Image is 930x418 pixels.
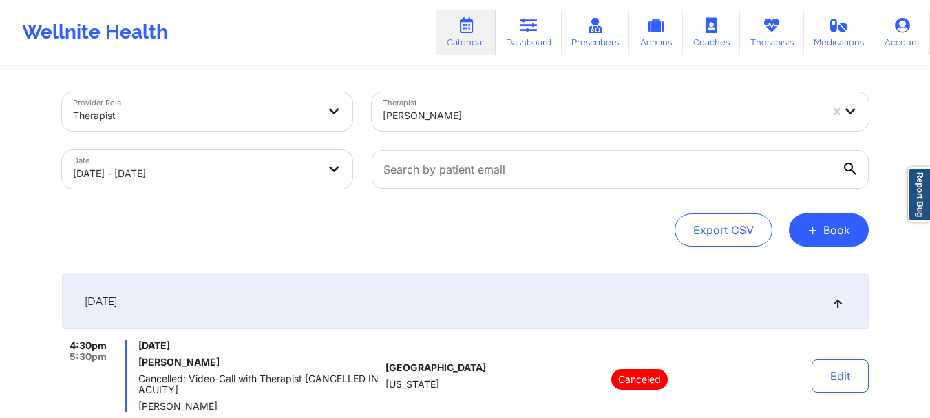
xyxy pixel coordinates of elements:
a: Coaches [683,10,740,55]
a: Medications [804,10,875,55]
span: [DATE] [85,295,117,309]
a: Therapists [740,10,804,55]
a: Dashboard [496,10,562,55]
a: Calendar [436,10,496,55]
a: Account [874,10,930,55]
span: 4:30pm [70,340,107,351]
a: Admins [629,10,683,55]
button: +Book [789,213,869,247]
span: [DATE] [138,340,380,351]
span: [GEOGRAPHIC_DATA] [385,362,486,373]
span: 5:30pm [70,351,107,362]
div: [DATE] - [DATE] [73,158,318,189]
span: [PERSON_NAME] [138,401,380,412]
button: Export CSV [675,213,772,247]
input: Search by patient email [372,150,869,189]
div: Therapist [73,101,318,131]
button: Edit [812,359,869,393]
a: Report Bug [908,167,930,222]
a: Prescribers [562,10,630,55]
div: [PERSON_NAME] [383,101,821,131]
span: [US_STATE] [385,379,439,390]
span: + [807,226,818,233]
p: Canceled [611,369,668,390]
span: Cancelled: Video-Call with Therapist [CANCELLED IN ACUITY] [138,373,380,395]
h6: [PERSON_NAME] [138,357,380,368]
